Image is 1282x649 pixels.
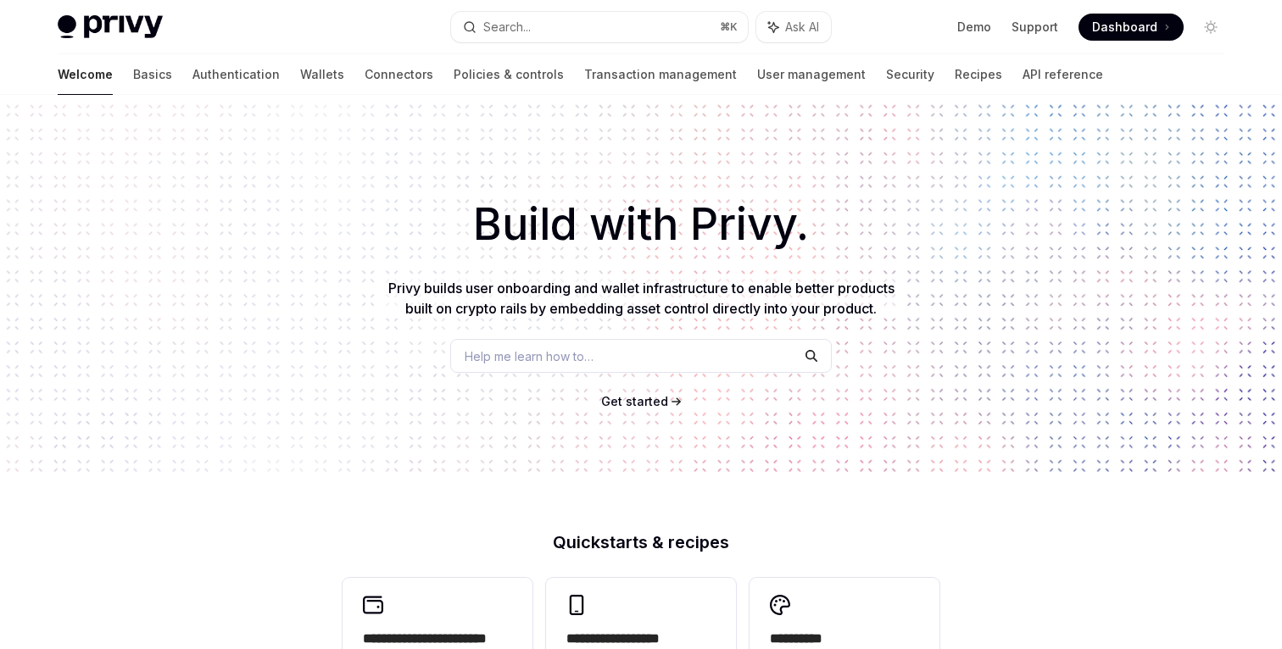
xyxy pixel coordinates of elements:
a: Wallets [300,54,344,95]
a: Policies & controls [454,54,564,95]
span: Help me learn how to… [465,347,594,365]
a: Dashboard [1079,14,1184,41]
button: Ask AI [756,12,831,42]
a: Transaction management [584,54,737,95]
a: Authentication [192,54,280,95]
a: Welcome [58,54,113,95]
span: Get started [601,394,668,408]
button: Search...⌘K [451,12,748,42]
a: Security [886,54,934,95]
a: Demo [957,19,991,36]
span: Dashboard [1092,19,1157,36]
a: Get started [601,393,668,410]
a: Basics [133,54,172,95]
h2: Quickstarts & recipes [343,534,939,551]
a: User management [757,54,866,95]
span: Ask AI [785,19,819,36]
span: ⌘ K [720,20,738,34]
a: API reference [1023,54,1103,95]
a: Support [1012,19,1058,36]
a: Recipes [955,54,1002,95]
button: Toggle dark mode [1197,14,1224,41]
span: Privy builds user onboarding and wallet infrastructure to enable better products built on crypto ... [388,280,895,317]
a: Connectors [365,54,433,95]
div: Search... [483,17,531,37]
h1: Build with Privy. [27,191,1255,258]
img: light logo [58,15,163,39]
